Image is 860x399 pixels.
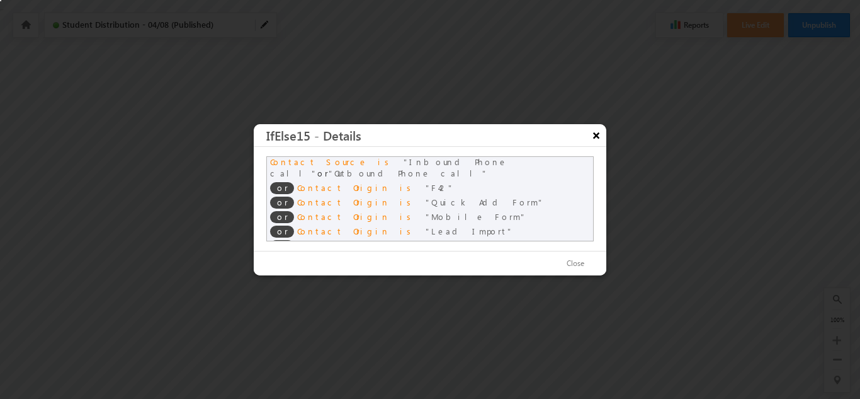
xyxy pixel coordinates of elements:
span: Maven [431,240,477,251]
span: is [405,240,421,251]
span: is [400,197,416,207]
span: or [270,156,507,178]
span: or [270,226,294,238]
span: Contact Source [270,156,368,167]
button: Close [554,255,597,273]
span: is [400,182,416,193]
span: Outbound Phone call [329,168,488,178]
span: or [270,182,294,194]
span: Contact Origin [297,182,390,193]
span: Contact Origin [297,211,390,222]
span: is [400,226,416,236]
span: Contact Origin [297,197,390,207]
button: × [586,124,606,146]
span: Inbound Phone call [270,156,507,178]
span: Contact Source [297,240,395,251]
span: Lead Import [426,226,513,236]
span: or [270,240,294,252]
span: is [378,156,393,167]
span: is [400,211,416,222]
h3: IfElse15 - Details [266,124,606,146]
span: or [270,211,294,223]
span: Mobile Form [426,211,526,222]
span: Contact Origin [297,226,390,236]
span: F42 [426,182,454,193]
span: or [270,197,294,209]
span: Quick Add Form [426,197,544,207]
